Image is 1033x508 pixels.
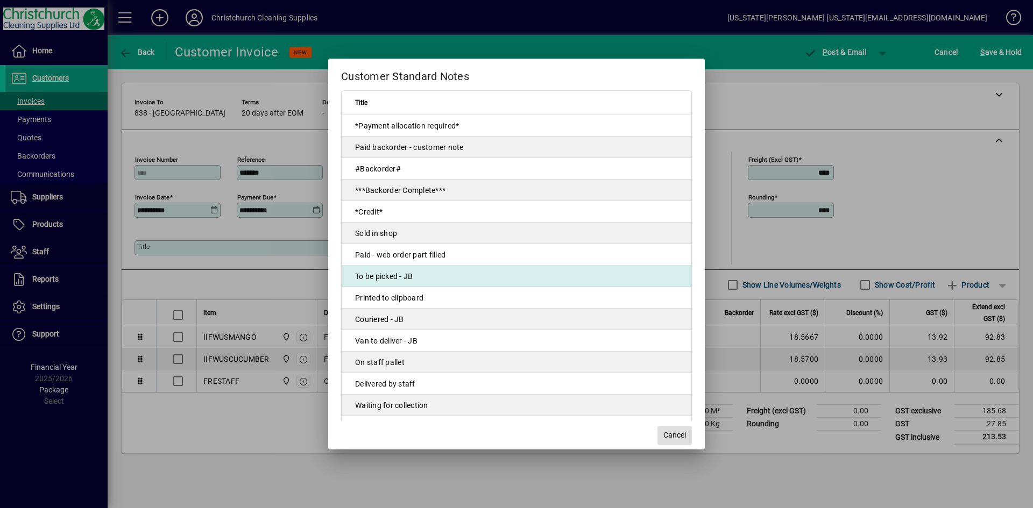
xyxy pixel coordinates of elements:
td: On staff pallet [342,352,691,373]
td: Printed to clipboard [342,287,691,309]
span: Title [355,97,367,109]
td: To be picked - [PERSON_NAME] [342,416,691,438]
h2: Customer Standard Notes [328,59,705,90]
td: Paid backorder - customer note [342,137,691,158]
td: To be picked - JB [342,266,691,287]
td: Sold in shop [342,223,691,244]
td: #Backorder# [342,158,691,180]
span: Cancel [663,430,686,441]
td: Waiting for collection [342,395,691,416]
td: Delivered by staff [342,373,691,395]
td: *Payment allocation required* [342,115,691,137]
td: Couriered - JB [342,309,691,330]
button: Cancel [657,426,692,445]
td: Paid - web order part filled [342,244,691,266]
td: Van to deliver - JB [342,330,691,352]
